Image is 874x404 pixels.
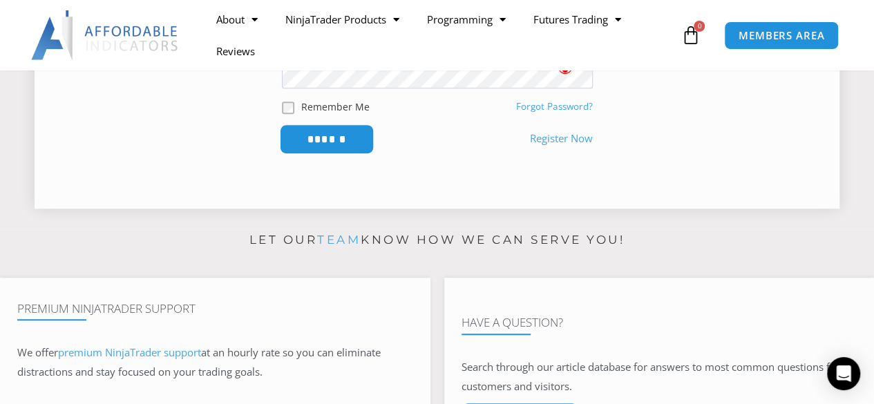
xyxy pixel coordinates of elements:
[413,3,520,35] a: Programming
[660,15,721,55] a: 0
[739,30,825,41] span: MEMBERS AREA
[31,10,180,60] img: LogoAI | Affordable Indicators – NinjaTrader
[301,99,370,114] label: Remember Me
[202,3,678,67] nav: Menu
[17,302,413,316] h4: Premium NinjaTrader Support
[58,345,201,359] a: premium NinjaTrader support
[202,3,272,35] a: About
[17,345,381,378] span: at an hourly rate so you can eliminate distractions and stay focused on your trading goals.
[272,3,413,35] a: NinjaTrader Products
[317,233,361,247] a: team
[17,345,58,359] span: We offer
[202,35,269,67] a: Reviews
[516,100,593,113] a: Forgot Password?
[827,357,860,390] div: Open Intercom Messenger
[462,358,857,396] p: Search through our article database for answers to most common questions from customers and visit...
[530,129,593,148] a: Register Now
[520,3,635,35] a: Futures Trading
[694,21,705,32] span: 0
[462,316,857,329] h4: Have A Question?
[724,21,839,50] a: MEMBERS AREA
